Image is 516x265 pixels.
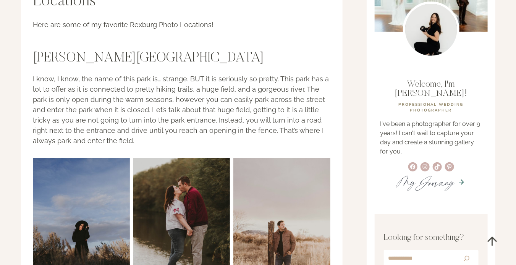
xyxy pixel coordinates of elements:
img: Utah wedding photographer Aubrey Williams [403,2,459,58]
h2: [PERSON_NAME][GEOGRAPHIC_DATA] [33,50,330,67]
a: MyJourney [397,171,455,193]
a: Scroll to top [480,229,505,254]
p: Here are some of my favorite Rexburg Photo Locations! [33,19,330,30]
p: Looking for something? [384,232,479,244]
p: Welcome, I'm [PERSON_NAME]! [380,80,482,98]
p: I've been a photographer for over 9 years! I can't wait to capture your day and create a stunning... [380,120,482,156]
em: Journey [416,171,455,193]
p: professional WEDDING PHOTOGRAPHER [380,102,482,113]
p: I know, I know, the name of this park is… strange. BUT it is seriously so pretty. This park has a... [33,74,330,146]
